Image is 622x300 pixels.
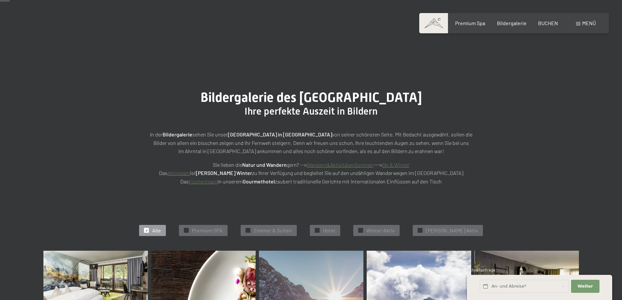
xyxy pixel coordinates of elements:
p: Sie lieben die gern? --> ---> Das ist zu Ihrer Verfügung und begleitet Sie auf den unzähligen Wan... [148,161,474,186]
strong: [GEOGRAPHIC_DATA] in [GEOGRAPHIC_DATA] [228,131,332,137]
p: In der sehen Sie unser von seiner schönsten Seite. Mit Bedacht ausgewählt, sollen die Bilder von ... [148,130,474,155]
strong: Natur und Wandern [242,162,287,168]
span: Bildergalerie des [GEOGRAPHIC_DATA] [200,90,422,105]
span: Zimmer & Suiten [254,227,292,234]
span: ✓ [316,228,319,233]
a: Aktivteam [167,170,190,176]
a: Bildergalerie [497,20,527,26]
strong: Gourmethotel [243,178,275,184]
span: ✓ [419,228,422,233]
span: ✓ [185,228,188,233]
span: [PERSON_NAME] Aktiv [426,227,478,234]
a: Premium Spa [455,20,485,26]
span: ✓ [359,228,362,233]
strong: [PERSON_NAME] Winter [196,170,252,176]
span: ✓ [247,228,249,233]
a: Ski & Winter [382,162,409,168]
a: Wandern&AktivitätenSommer [307,162,374,168]
span: Premium SPA [192,227,223,234]
strong: Bildergalerie [163,131,192,137]
span: Weiter [578,283,593,289]
span: Winter Aktiv [366,227,395,234]
span: Alle [152,227,161,234]
a: Küchenteam [189,178,217,184]
span: ✓ [145,228,148,233]
span: Menü [582,20,596,26]
span: Schnellanfrage [467,267,495,273]
a: BUCHEN [538,20,558,26]
button: Weiter [571,280,599,293]
span: Ihre perfekte Auszeit in Bildern [245,105,377,117]
span: Hotel [323,227,335,234]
